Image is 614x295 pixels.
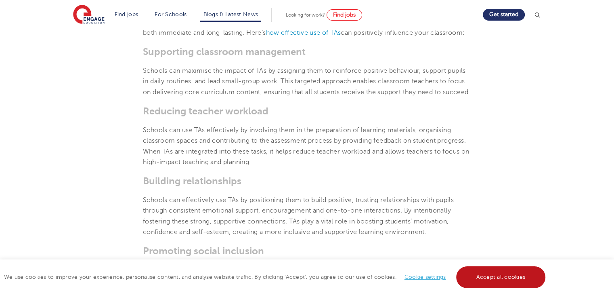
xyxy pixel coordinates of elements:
p: Schools can maximise the impact of TAs by assigning them to reinforce positive behaviour, support... [143,65,471,97]
span: Looking for work? [286,12,325,18]
a: Blogs & Latest News [203,11,258,17]
span: Find jobs [333,12,356,18]
p: Schools can use TAs effectively by involving them in the preparation of learning materials, organ... [143,125,471,167]
a: Cookie settings [404,274,446,280]
h3: Building relationships [143,175,471,187]
a: For Schools [155,11,187,17]
a: Find jobs [115,11,138,17]
h3: Reducing teacher workload [143,105,471,117]
a: Find jobs [327,9,362,21]
img: Engage Education [73,5,105,25]
a: how effective use of TAs [266,29,341,36]
h3: Supporting classroom management [143,46,471,57]
span: We use cookies to improve your experience, personalise content, and analyse website traffic. By c... [4,274,547,280]
h3: Promoting social inclusion [143,245,471,257]
a: Accept all cookies [456,266,546,288]
a: Get started [483,9,525,21]
p: Schools can effectively use TAs by positioning them to build positive, trusting relationships wit... [143,195,471,237]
